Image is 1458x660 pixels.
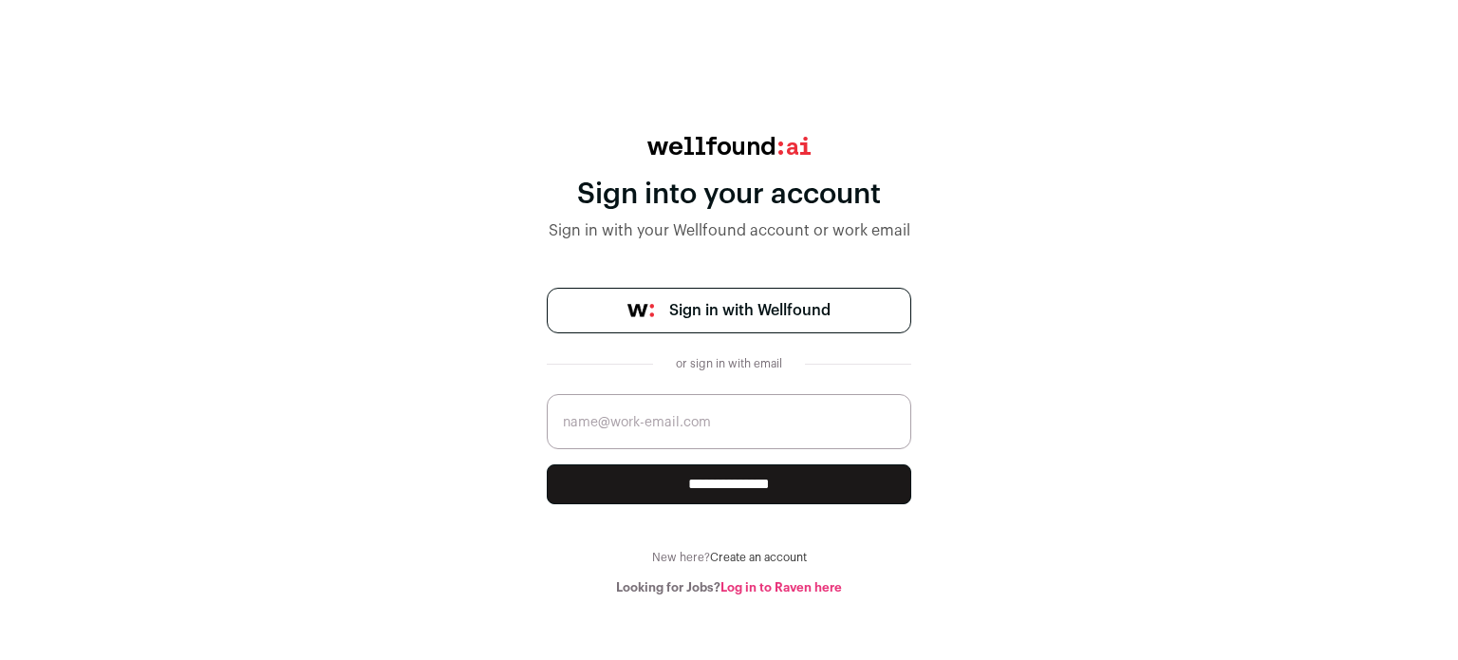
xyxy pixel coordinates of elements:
[547,219,911,242] div: Sign in with your Wellfound account or work email
[668,356,790,371] div: or sign in with email
[547,288,911,333] a: Sign in with Wellfound
[547,394,911,449] input: name@work-email.com
[547,580,911,595] div: Looking for Jobs?
[710,552,807,563] a: Create an account
[547,178,911,212] div: Sign into your account
[627,304,654,317] img: wellfound-symbol-flush-black-fb3c872781a75f747ccb3a119075da62bfe97bd399995f84a933054e44a575c4.png
[547,550,911,565] div: New here?
[669,299,831,322] span: Sign in with Wellfound
[720,581,842,594] a: Log in to Raven here
[647,137,811,155] img: wellfound:ai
